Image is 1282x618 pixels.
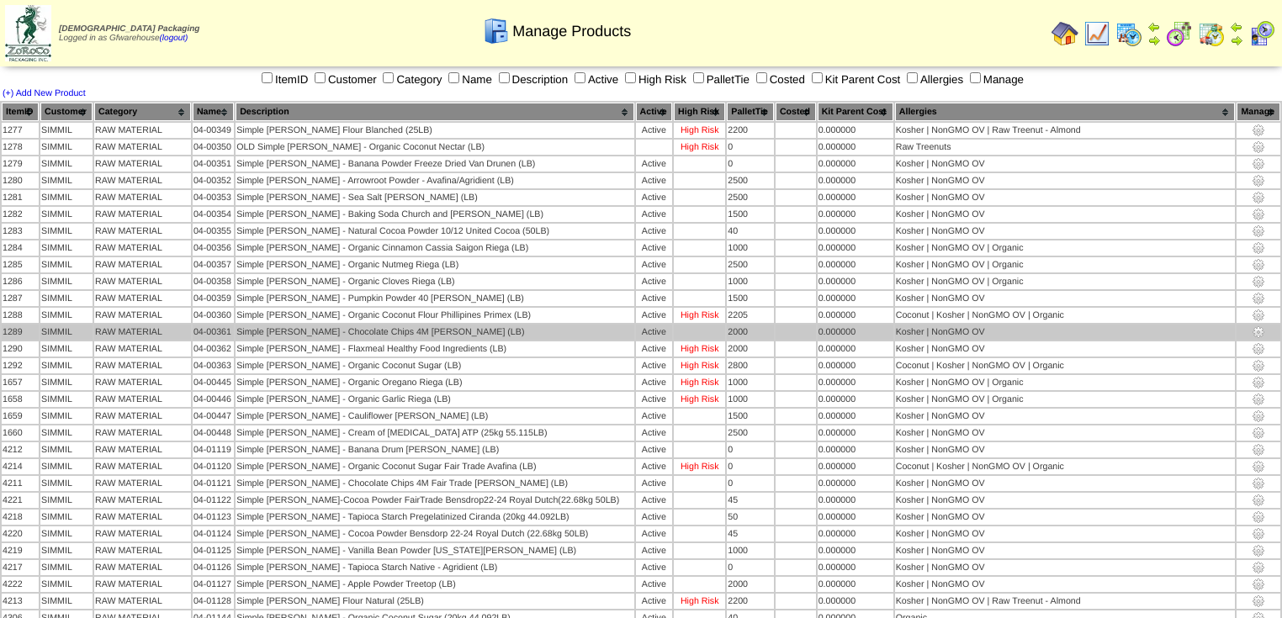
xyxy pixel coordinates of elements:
td: 1284 [2,240,39,256]
div: Active [637,495,671,505]
td: SIMMIL [40,173,93,188]
td: Kosher | NonGMO OV [895,207,1236,222]
th: High Risk [674,103,725,121]
img: settings.gif [1252,292,1265,305]
td: 4212 [2,442,39,457]
td: 0.000000 [818,291,893,306]
div: High Risk [675,361,724,371]
th: Manage [1237,103,1280,121]
td: RAW MATERIAL [94,510,191,525]
td: 1292 [2,358,39,373]
td: Kosher | NonGMO OV [895,493,1236,508]
td: 1658 [2,392,39,407]
td: 4218 [2,510,39,525]
img: cabinet.gif [483,18,510,45]
div: Active [637,310,671,320]
img: settings.gif [1252,443,1265,457]
td: Kosher | NonGMO OV [895,173,1236,188]
td: 04-00448 [193,425,234,441]
img: arrowright.gif [1230,34,1243,47]
img: line_graph.gif [1083,20,1110,47]
td: RAW MATERIAL [94,190,191,205]
td: 1278 [2,140,39,155]
td: 04-00359 [193,291,234,306]
div: Active [637,226,671,236]
td: 0.000000 [818,358,893,373]
td: RAW MATERIAL [94,476,191,491]
div: Active [637,209,671,219]
th: Name [193,103,234,121]
td: 04-00352 [193,173,234,188]
td: 04-00350 [193,140,234,155]
td: Simple [PERSON_NAME] - Flaxmeal Healthy Food Ingredients (LB) [236,341,633,357]
td: SIMMIL [40,274,93,289]
input: Allergies [907,72,918,83]
img: settings.gif [1252,241,1265,255]
td: 2200 [727,123,774,138]
div: Active [637,428,671,438]
td: 04-00361 [193,325,234,340]
td: RAW MATERIAL [94,207,191,222]
td: SIMMIL [40,156,93,172]
td: 0.000000 [818,425,893,441]
td: 04-01120 [193,459,234,474]
img: settings.gif [1252,527,1265,541]
td: Kosher | NonGMO OV | Organic [895,240,1236,256]
td: 04-00354 [193,207,234,222]
td: 1500 [727,291,774,306]
td: 04-01121 [193,476,234,491]
img: arrowright.gif [1147,34,1161,47]
td: RAW MATERIAL [94,173,191,188]
input: ItemID [262,72,273,83]
td: 4211 [2,476,39,491]
td: 40 [727,224,774,239]
img: settings.gif [1252,157,1265,171]
div: High Risk [675,462,724,472]
div: Active [637,277,671,287]
td: 1657 [2,375,39,390]
td: RAW MATERIAL [94,375,191,390]
td: SIMMIL [40,375,93,390]
img: settings.gif [1252,342,1265,356]
td: 1281 [2,190,39,205]
div: High Risk [675,310,724,320]
td: 0.000000 [818,409,893,424]
td: 2500 [727,257,774,272]
img: settings.gif [1252,409,1265,423]
td: RAW MATERIAL [94,358,191,373]
input: Category [383,72,394,83]
td: Raw Treenuts [895,140,1236,155]
td: SIMMIL [40,442,93,457]
td: 1288 [2,308,39,323]
td: 04-01119 [193,442,234,457]
td: 04-00356 [193,240,234,256]
label: Name [445,73,492,86]
div: High Risk [675,394,724,404]
td: 2500 [727,425,774,441]
img: settings.gif [1252,275,1265,288]
td: 4221 [2,493,39,508]
td: RAW MATERIAL [94,274,191,289]
input: Name [448,72,459,83]
td: Simple [PERSON_NAME] - Organic Garlic Riega (LB) [236,392,633,407]
th: Active [636,103,672,121]
td: Kosher | NonGMO OV [895,341,1236,357]
td: 1279 [2,156,39,172]
img: home.gif [1052,20,1078,47]
img: settings.gif [1252,510,1265,524]
td: SIMMIL [40,308,93,323]
img: settings.gif [1252,309,1265,322]
td: 0.000000 [818,476,893,491]
th: ItemID [2,103,39,121]
td: SIMMIL [40,207,93,222]
td: RAW MATERIAL [94,325,191,340]
td: 04-00446 [193,392,234,407]
div: Active [637,361,671,371]
td: 1660 [2,425,39,441]
a: (+) Add New Product [3,88,86,98]
input: High Risk [625,72,636,83]
label: High Risk [622,73,686,86]
div: Active [637,327,671,337]
div: Active [637,159,671,169]
img: calendarinout.gif [1198,20,1225,47]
